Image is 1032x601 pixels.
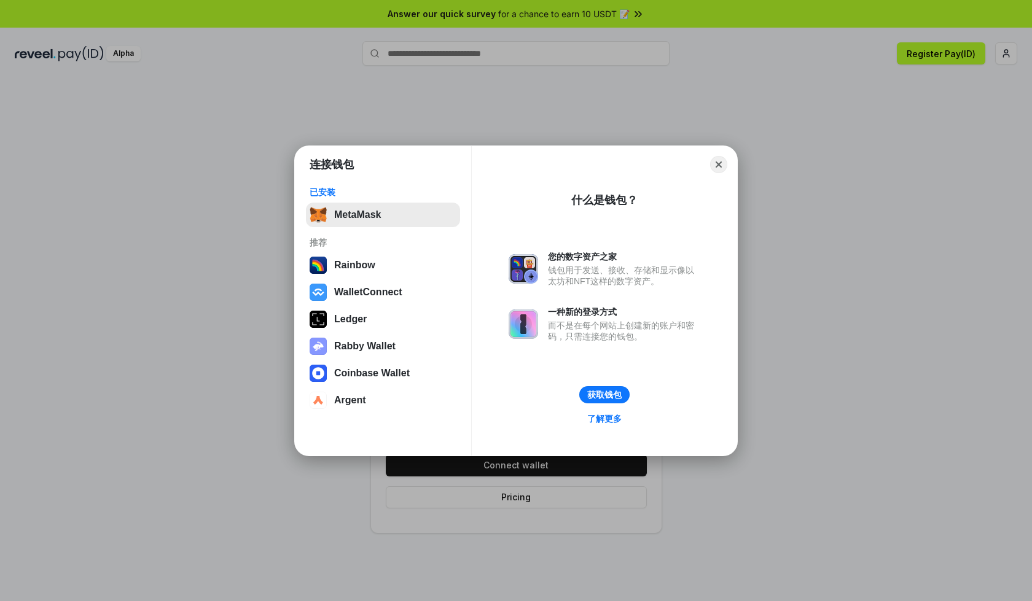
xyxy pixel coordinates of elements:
[587,389,622,400] div: 获取钱包
[509,309,538,339] img: svg+xml,%3Csvg%20xmlns%3D%22http%3A%2F%2Fwww.w3.org%2F2000%2Fsvg%22%20fill%3D%22none%22%20viewBox...
[310,311,327,328] img: svg+xml,%3Csvg%20xmlns%3D%22http%3A%2F%2Fwww.w3.org%2F2000%2Fsvg%22%20width%3D%2228%22%20height%3...
[548,306,700,317] div: 一种新的登录方式
[548,265,700,287] div: 钱包用于发送、接收、存储和显示像以太坊和NFT这样的数字资产。
[310,284,327,301] img: svg+xml,%3Csvg%20width%3D%2228%22%20height%3D%2228%22%20viewBox%3D%220%200%2028%2028%22%20fill%3D...
[334,287,402,298] div: WalletConnect
[310,365,327,382] img: svg+xml,%3Csvg%20width%3D%2228%22%20height%3D%2228%22%20viewBox%3D%220%200%2028%2028%22%20fill%3D...
[306,307,460,332] button: Ledger
[334,209,381,220] div: MetaMask
[306,280,460,304] button: WalletConnect
[548,320,700,342] div: 而不是在每个网站上创建新的账户和密码，只需连接您的钱包。
[509,254,538,284] img: svg+xml,%3Csvg%20xmlns%3D%22http%3A%2F%2Fwww.w3.org%2F2000%2Fsvg%22%20fill%3D%22none%22%20viewBox...
[310,157,354,172] h1: 连接钱包
[334,341,396,352] div: Rabby Wallet
[334,314,367,325] div: Ledger
[310,187,456,198] div: 已安装
[306,253,460,277] button: Rainbow
[310,206,327,223] img: svg+xml,%3Csvg%20fill%3D%22none%22%20height%3D%2233%22%20viewBox%3D%220%200%2035%2033%22%20width%...
[580,411,629,427] a: 了解更多
[310,392,327,409] img: svg+xml,%3Csvg%20width%3D%2228%22%20height%3D%2228%22%20viewBox%3D%220%200%2028%2028%22%20fill%3D...
[310,257,327,274] img: svg+xml,%3Csvg%20width%3D%22120%22%20height%3D%22120%22%20viewBox%3D%220%200%20120%20120%22%20fil...
[710,156,727,173] button: Close
[306,334,460,359] button: Rabby Wallet
[334,395,366,406] div: Argent
[334,260,375,271] div: Rainbow
[306,361,460,386] button: Coinbase Wallet
[310,237,456,248] div: 推荐
[571,193,638,207] div: 什么是钱包？
[579,386,630,403] button: 获取钱包
[306,203,460,227] button: MetaMask
[310,338,327,355] img: svg+xml,%3Csvg%20xmlns%3D%22http%3A%2F%2Fwww.w3.org%2F2000%2Fsvg%22%20fill%3D%22none%22%20viewBox...
[587,413,622,424] div: 了解更多
[548,251,700,262] div: 您的数字资产之家
[334,368,410,379] div: Coinbase Wallet
[306,388,460,413] button: Argent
